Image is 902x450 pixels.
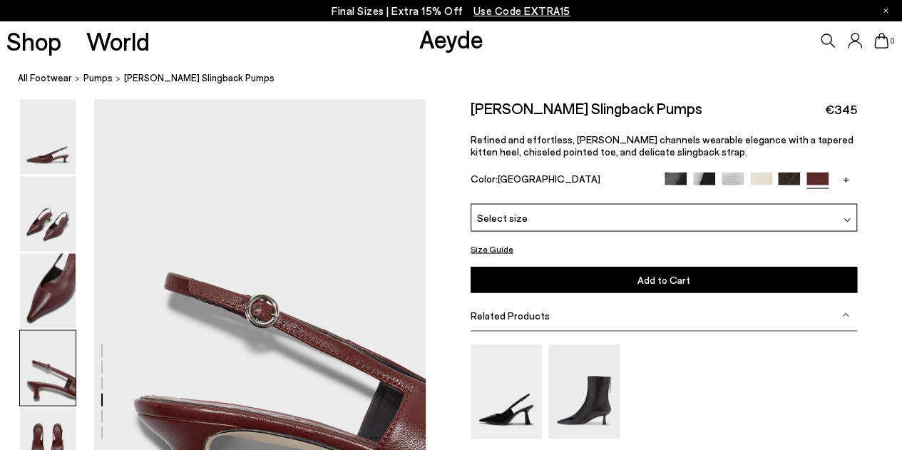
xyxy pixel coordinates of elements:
[471,267,857,293] button: Add to Cart
[20,100,76,175] img: Catrina Slingback Pumps - Image 1
[83,73,113,84] span: Pumps
[477,210,528,225] span: Select size
[842,312,849,319] img: svg%3E
[20,177,76,252] img: Catrina Slingback Pumps - Image 2
[498,173,600,185] span: [GEOGRAPHIC_DATA]
[20,331,76,406] img: Catrina Slingback Pumps - Image 4
[471,173,652,189] div: Color:
[86,29,150,53] a: World
[835,173,857,185] a: +
[6,29,61,53] a: Shop
[124,71,275,86] span: [PERSON_NAME] Slingback Pumps
[844,217,851,224] img: svg%3E
[419,24,483,53] a: Aeyde
[471,240,513,258] button: Size Guide
[18,60,902,99] nav: breadcrumb
[888,37,896,45] span: 0
[471,344,542,439] img: Fernanda Slingback Pumps
[20,254,76,329] img: Catrina Slingback Pumps - Image 3
[18,71,72,86] a: All Footwear
[83,71,113,86] a: Pumps
[471,309,550,321] span: Related Products
[471,133,854,158] span: Refined and effortless, [PERSON_NAME] channels wearable elegance with a tapered kitten heel, chis...
[874,33,888,48] a: 0
[471,99,702,117] h2: [PERSON_NAME] Slingback Pumps
[637,274,690,286] span: Add to Cart
[825,101,857,118] span: €345
[332,2,570,20] p: Final Sizes | Extra 15% Off
[473,4,570,17] span: Navigate to /collections/ss25-final-sizes
[548,344,620,439] img: Sila Dual-Toned Boots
